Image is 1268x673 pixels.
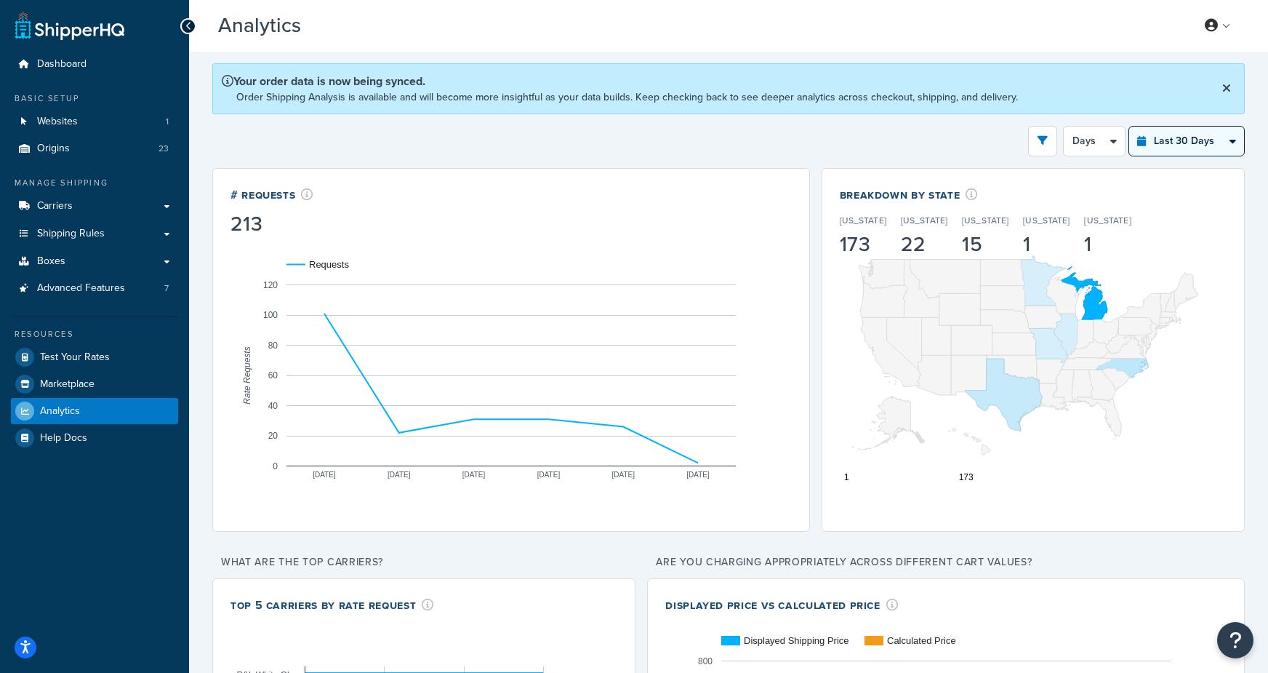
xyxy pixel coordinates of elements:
text: Rate Requests [242,346,252,404]
div: 15 [962,234,1008,255]
div: Breakdown by State [840,186,1146,203]
h3: Analytics [218,15,1173,37]
text: [DATE] [612,470,635,478]
text: 40 [268,400,278,410]
text: [DATE] [537,470,561,478]
a: Marketplace [11,371,178,397]
a: Origins23 [11,135,178,162]
div: # Requests [230,186,313,203]
div: 213 [230,214,313,234]
p: What are the top carriers? [212,552,635,573]
a: Dashboard [11,51,178,78]
li: Websites [11,108,178,135]
span: Boxes [37,255,65,268]
text: 0 [273,461,278,471]
div: Basic Setup [11,92,178,105]
text: 800 [698,656,713,666]
a: Boxes [11,248,178,275]
svg: A chart. [840,214,1227,490]
a: Websites1 [11,108,178,135]
span: 1 [166,116,169,128]
div: Top 5 Carriers by Rate Request [230,597,434,613]
text: [DATE] [313,470,336,478]
span: Marketplace [40,378,95,391]
text: 100 [263,310,278,320]
span: Websites [37,116,78,128]
p: Your order data is now being synced. [222,73,1018,89]
text: 120 [263,279,278,290]
a: Advanced Features7 [11,275,178,302]
p: [US_STATE] [840,214,886,227]
span: Carriers [37,200,73,212]
a: Help Docs [11,425,178,451]
text: [DATE] [388,470,411,478]
p: Order Shipping Analysis is available and will become more insightful as your data builds. Keep ch... [236,89,1018,105]
text: Displayed Shipping Price [744,635,849,646]
p: [US_STATE] [962,214,1008,227]
li: Origins [11,135,178,162]
span: 7 [164,282,169,295]
p: [US_STATE] [1023,214,1070,227]
a: Test Your Rates [11,344,178,370]
a: Shipping Rules [11,220,178,247]
text: 80 [268,340,278,350]
text: 60 [268,370,278,381]
a: Analytics [11,398,178,424]
span: 23 [158,143,169,155]
text: [DATE] [462,470,486,478]
div: Resources [11,328,178,341]
text: 1 [844,472,849,482]
text: Requests [309,259,349,270]
text: [DATE] [686,470,710,478]
span: Help Docs [40,432,87,445]
div: Manage Shipping [11,177,178,189]
text: Calculated Price [887,635,956,646]
text: 20 [268,431,278,441]
span: Origins [37,143,70,155]
button: Open Resource Center [1217,622,1253,658]
p: [US_STATE] [901,214,947,227]
li: Advanced Features [11,275,178,302]
span: Dashboard [37,58,87,71]
div: 1 [1023,234,1070,255]
span: Analytics [40,405,80,418]
span: Advanced Features [37,282,125,295]
p: Are you charging appropriately across different cart values? [647,552,1245,573]
span: Shipping Rules [37,228,105,240]
span: Test Your Rates [40,351,110,364]
div: 1 [1084,234,1131,255]
div: 22 [901,234,947,255]
p: [US_STATE] [1084,214,1131,227]
svg: A chart. [230,237,792,514]
button: open filter drawer [1028,126,1057,156]
div: Displayed Price vs Calculated Price [665,597,898,613]
span: Beta [305,20,354,36]
div: 173 [840,234,886,255]
a: Carriers [11,193,178,220]
text: 173 [958,472,973,482]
